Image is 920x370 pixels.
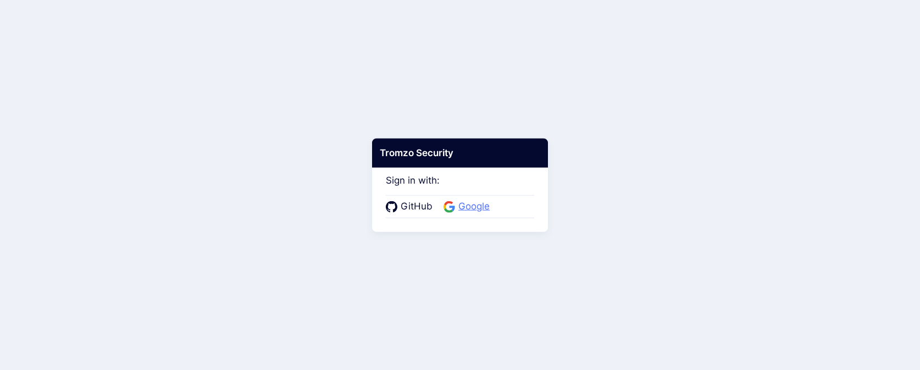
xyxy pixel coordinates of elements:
[372,138,548,168] div: Tromzo Security
[397,200,436,214] span: GitHub
[455,200,493,214] span: Google
[386,200,436,214] a: GitHub
[444,200,493,214] a: Google
[386,159,534,218] div: Sign in with:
